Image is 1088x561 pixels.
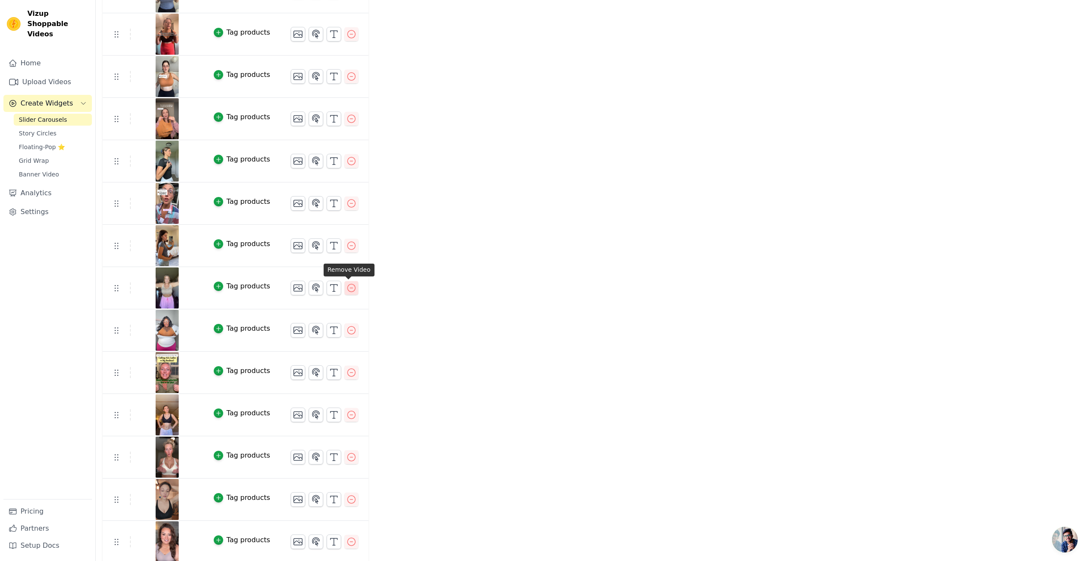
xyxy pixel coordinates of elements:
[227,70,270,80] div: Tag products
[227,27,270,38] div: Tag products
[291,154,305,168] button: Change Thumbnail
[214,239,270,249] button: Tag products
[155,183,179,224] img: vizup-images-d4a6.png
[291,196,305,211] button: Change Thumbnail
[291,238,305,253] button: Change Thumbnail
[214,70,270,80] button: Tag products
[14,155,92,167] a: Grid Wrap
[19,115,67,124] span: Slider Carousels
[291,112,305,126] button: Change Thumbnail
[14,141,92,153] a: Floating-Pop ⭐
[14,127,92,139] a: Story Circles
[227,493,270,503] div: Tag products
[227,112,270,122] div: Tag products
[3,55,92,72] a: Home
[14,168,92,180] a: Banner Video
[214,366,270,376] button: Tag products
[227,535,270,545] div: Tag products
[19,156,49,165] span: Grid Wrap
[214,197,270,207] button: Tag products
[227,154,270,164] div: Tag products
[3,95,92,112] button: Create Widgets
[291,323,305,338] button: Change Thumbnail
[155,479,179,520] img: vizup-images-42e6.png
[291,365,305,380] button: Change Thumbnail
[27,9,88,39] span: Vizup Shoppable Videos
[155,14,179,55] img: vizup-images-ae36.png
[214,112,270,122] button: Tag products
[291,69,305,84] button: Change Thumbnail
[214,323,270,334] button: Tag products
[291,492,305,507] button: Change Thumbnail
[214,27,270,38] button: Tag products
[19,129,56,138] span: Story Circles
[227,450,270,461] div: Tag products
[155,56,179,97] img: vizup-images-f044.png
[3,503,92,520] a: Pricing
[1052,527,1078,552] a: 开放式聊天
[214,493,270,503] button: Tag products
[214,450,270,461] button: Tag products
[3,73,92,91] a: Upload Videos
[3,185,92,202] a: Analytics
[227,197,270,207] div: Tag products
[155,141,179,182] img: vizup-images-2c60.png
[214,535,270,545] button: Tag products
[214,281,270,291] button: Tag products
[19,170,59,179] span: Banner Video
[155,98,179,139] img: vizup-images-4957.png
[227,408,270,418] div: Tag products
[7,17,21,31] img: Vizup
[291,281,305,295] button: Change Thumbnail
[14,114,92,126] a: Slider Carousels
[155,225,179,266] img: vizup-images-d59e.png
[155,352,179,393] img: vizup-images-e278.png
[3,520,92,537] a: Partners
[227,239,270,249] div: Tag products
[291,408,305,422] button: Change Thumbnail
[227,366,270,376] div: Tag products
[155,437,179,478] img: vizup-images-79fa.png
[3,203,92,220] a: Settings
[227,281,270,291] div: Tag products
[19,143,65,151] span: Floating-Pop ⭐
[155,267,179,308] img: vizup-images-a5dd.png
[155,394,179,435] img: vizup-images-ae80.png
[291,27,305,41] button: Change Thumbnail
[227,323,270,334] div: Tag products
[155,310,179,351] img: vizup-images-27ff.png
[214,408,270,418] button: Tag products
[21,98,73,109] span: Create Widgets
[214,154,270,164] button: Tag products
[3,537,92,554] a: Setup Docs
[291,535,305,549] button: Change Thumbnail
[291,450,305,464] button: Change Thumbnail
